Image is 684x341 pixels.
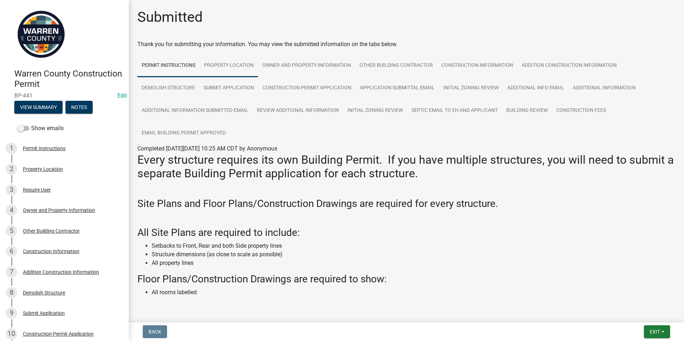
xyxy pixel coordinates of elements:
[644,325,670,338] button: Exit
[137,77,199,100] a: Demolish Structure
[14,69,123,89] h4: Warren County Construction Permit
[152,242,675,250] li: Setbacks to Front, Rear and both Side property lines
[137,227,675,239] h3: All Site Plans are required to include:
[199,77,258,100] a: Submit Application
[650,329,660,335] span: Exit
[439,77,503,100] a: Initial Zoning Review
[152,288,675,297] li: All rooms labelled
[6,266,17,278] div: 7
[152,250,675,259] li: Structure dimensions (as close to scale as possible)
[6,287,17,298] div: 8
[137,99,253,122] a: Additional Information Submitted Email
[502,99,552,122] a: Building Review
[137,40,675,49] div: Thank you for submitting your information. You may view the submitted information on the tabs below.
[23,146,65,151] div: Permit Instructions
[503,77,568,100] a: Additional Info Email
[117,92,127,99] a: Edit
[23,208,95,213] div: Owner and Property Information
[23,270,99,275] div: Addition Construction Information
[137,153,675,181] h2: Every structure requires its own Building Permit. If you have multiple structures, you will need ...
[23,311,65,316] div: Submit Application
[152,259,675,267] li: All property lines
[6,184,17,196] div: 3
[517,54,621,77] a: Addition Construction Information
[117,92,127,99] wm-modal-confirm: Edit Application Number
[23,290,65,295] div: Demolish Structure
[23,167,63,172] div: Property Location
[6,163,17,175] div: 2
[137,273,675,285] h3: Floor Plans/Construction Drawings are required to show:
[552,99,610,122] a: Construction Fees
[6,246,17,257] div: 6
[355,54,437,77] a: Other Building Contractor
[258,77,356,100] a: Construction Permit Application
[137,54,200,77] a: Permit Instructions
[14,105,63,110] wm-modal-confirm: Summary
[65,105,93,110] wm-modal-confirm: Notes
[17,124,64,133] label: Show emails
[258,54,355,77] a: Owner and Property Information
[14,101,63,114] button: View Summary
[23,249,79,254] div: Construction Information
[143,325,167,338] button: Back
[23,228,80,233] div: Other Building Contractor
[137,9,203,26] h1: Submitted
[137,122,230,145] a: Email Building Permit Approved
[253,99,343,122] a: Review Additional Information
[6,204,17,216] div: 4
[6,225,17,237] div: 5
[437,54,517,77] a: Construction Information
[6,328,17,340] div: 10
[148,329,161,335] span: Back
[14,8,68,61] img: Warren County, Iowa
[200,54,258,77] a: Property Location
[14,92,114,99] span: BP-441
[137,145,277,152] span: Completed [DATE][DATE] 10:25 AM CDT by Anonymous
[6,143,17,154] div: 1
[137,198,675,210] h3: Site Plans and Floor Plans/Construction Drawings are required for every structure.
[23,187,51,192] div: Require User
[6,307,17,319] div: 9
[343,99,407,122] a: Initial Zoning Review
[407,99,502,122] a: Septic Email to EH and Applicant
[23,331,94,336] div: Construction Permit Application
[356,77,439,100] a: Application Submittal Email
[65,101,93,114] button: Notes
[568,77,640,100] a: Additional Information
